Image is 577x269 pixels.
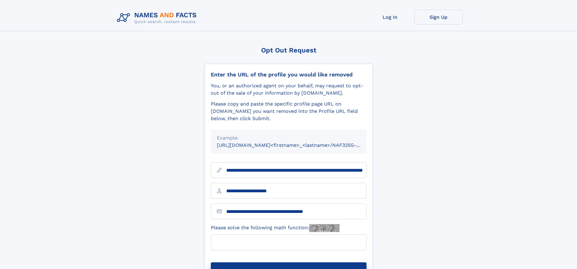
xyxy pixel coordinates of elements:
small: [URL][DOMAIN_NAME]<firstname>_<lastname>/NAF325G-xxxxxxxx [217,142,378,148]
div: Example: [217,134,360,142]
a: Log In [366,10,414,25]
div: You, or an authorized agent on your behalf, may request to opt-out of the sale of your informatio... [211,82,366,97]
div: Please copy and paste the specific profile page URL on [DOMAIN_NAME] you want removed into the Pr... [211,100,366,122]
img: Logo Names and Facts [114,10,202,26]
div: Opt Out Request [204,46,373,54]
label: Please solve the following math function: [211,224,340,232]
a: Sign Up [414,10,463,25]
div: Enter the URL of the profile you would like removed [211,71,366,78]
